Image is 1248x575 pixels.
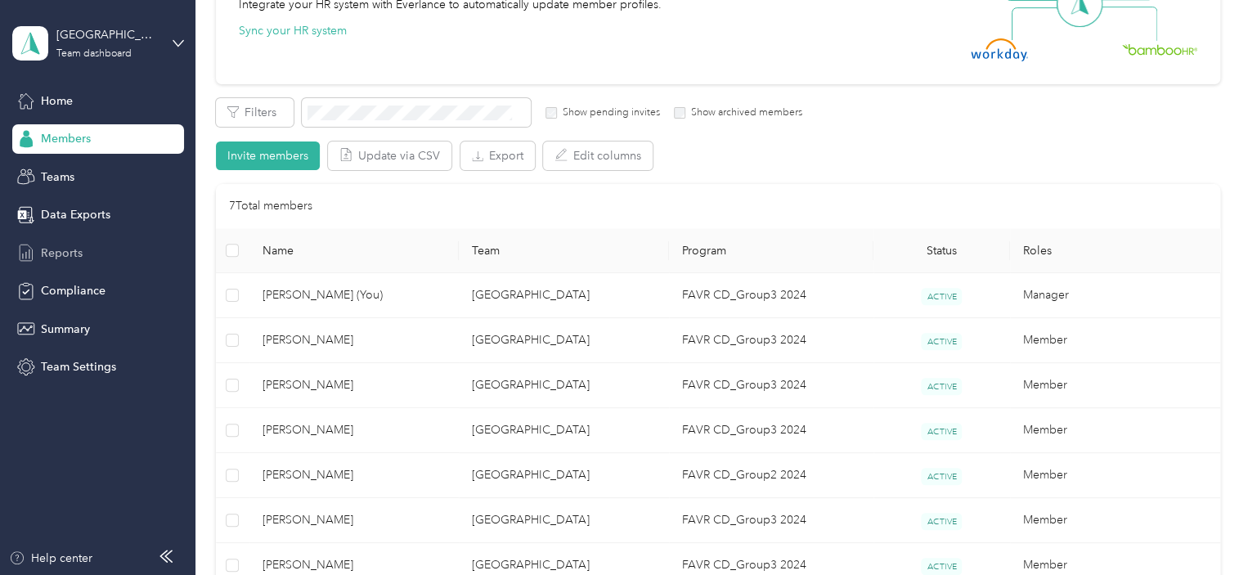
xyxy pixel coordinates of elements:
td: Member [1010,453,1220,498]
td: Stewart K. Wincek [249,498,460,543]
span: Compliance [41,282,105,299]
th: Name [249,228,460,273]
td: Cleveland East [459,453,669,498]
td: FAVR CD_Group2 2024 [669,453,873,498]
span: Members [41,130,91,147]
td: Ryan P. Miehl [249,408,460,453]
label: Show archived members [685,106,802,120]
td: FAVR CD_Group3 2024 [669,408,873,453]
td: Member [1010,498,1220,543]
td: Member [1010,363,1220,408]
span: Reports [41,245,83,262]
td: Christopher J. Hetzel [249,363,460,408]
td: Cleveland East [459,408,669,453]
button: Edit columns [543,142,653,170]
div: [GEOGRAPHIC_DATA] [56,26,159,43]
div: Team dashboard [56,49,132,59]
span: Name [263,244,447,258]
span: Summary [41,321,90,338]
p: 7 Total members [229,197,312,215]
span: [PERSON_NAME] (You) [263,286,447,304]
span: [PERSON_NAME] [263,421,447,439]
button: Update via CSV [328,142,451,170]
td: Member [1010,408,1220,453]
span: Teams [41,168,74,186]
button: Invite members [216,142,320,170]
span: Data Exports [41,206,110,223]
td: FAVR CD_Group3 2024 [669,363,873,408]
img: Line Left Down [1011,7,1068,40]
td: Cleveland East [459,498,669,543]
button: Help center [9,550,92,567]
span: ACTIVE [921,288,962,305]
td: FAVR CD_Group3 2024 [669,498,873,543]
td: FAVR CD_Group3 2024 [669,273,873,318]
img: BambooHR [1122,43,1197,55]
th: Team [459,228,669,273]
span: [PERSON_NAME] [263,331,447,349]
td: Cleveland East [459,318,669,363]
td: Nicholas P. Roberts (You) [249,273,460,318]
span: ACTIVE [921,378,962,395]
span: [PERSON_NAME] [263,511,447,529]
span: Home [41,92,73,110]
span: ACTIVE [921,468,962,485]
td: Member [1010,318,1220,363]
label: Show pending invites [557,106,660,120]
td: Cleveland East [459,363,669,408]
td: Manager [1010,273,1220,318]
span: [PERSON_NAME] [263,556,447,574]
iframe: Everlance-gr Chat Button Frame [1156,483,1248,575]
th: Status [873,228,1010,273]
span: ACTIVE [921,558,962,575]
th: Program [669,228,873,273]
span: [PERSON_NAME] [263,376,447,394]
span: ACTIVE [921,423,962,440]
span: Team Settings [41,358,116,375]
td: Cleveland East [459,273,669,318]
td: FAVR CD_Group3 2024 [669,318,873,363]
button: Sync your HR system [239,22,347,39]
button: Export [460,142,535,170]
img: Line Right Down [1100,7,1157,42]
span: ACTIVE [921,513,962,530]
button: Filters [216,98,294,127]
td: Tyler B. Thomas [249,453,460,498]
td: Andrew C. Green [249,318,460,363]
img: Workday [971,38,1028,61]
span: [PERSON_NAME] [263,466,447,484]
span: ACTIVE [921,333,962,350]
th: Roles [1010,228,1220,273]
